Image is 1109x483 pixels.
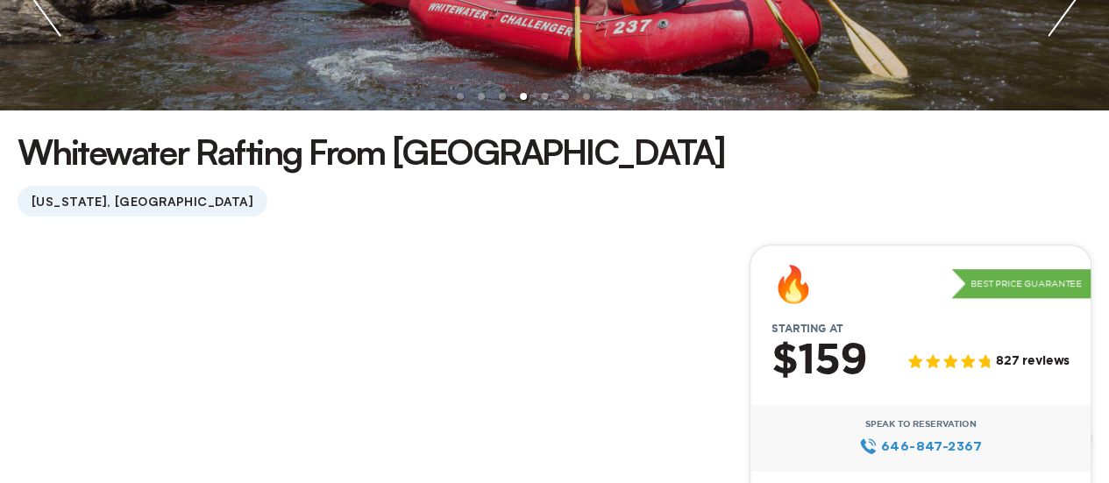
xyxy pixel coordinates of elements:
p: Best Price Guarantee [951,269,1091,299]
li: slide item 7 [583,93,590,100]
span: [US_STATE], [GEOGRAPHIC_DATA] [18,186,267,217]
li: slide item 6 [562,93,569,100]
li: slide item 8 [604,93,611,100]
li: slide item 1 [457,93,464,100]
h2: $159 [771,338,867,384]
li: slide item 4 [520,93,527,100]
span: Speak to Reservation [865,419,977,430]
li: slide item 5 [541,93,548,100]
span: 827 reviews [996,354,1070,369]
span: Starting at [750,323,864,335]
li: slide item 3 [499,93,506,100]
span: 646‍-847‍-2367 [881,437,982,456]
h1: Whitewater Rafting From [GEOGRAPHIC_DATA] [18,128,725,175]
li: slide item 2 [478,93,485,100]
li: slide item 10 [646,93,653,100]
a: 646‍-847‍-2367 [859,437,981,456]
li: slide item 9 [625,93,632,100]
div: 🔥 [771,266,815,302]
